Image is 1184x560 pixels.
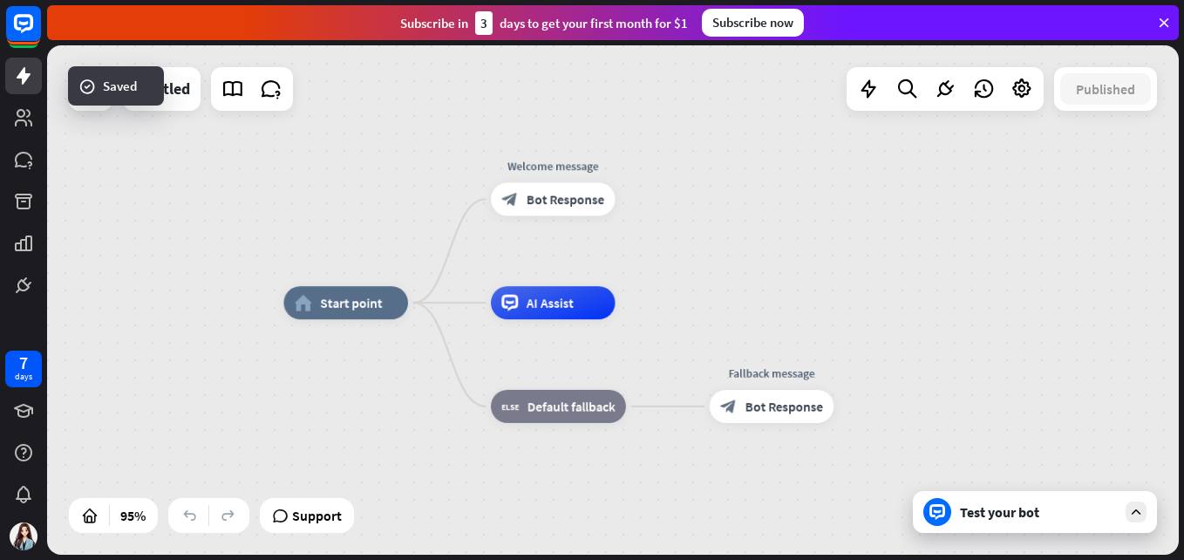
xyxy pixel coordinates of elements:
div: 7 [19,355,28,371]
span: Saved [103,77,137,95]
i: block_bot_response [720,398,737,414]
i: block_bot_response [501,191,518,208]
span: Bot Response [745,398,823,414]
i: success [78,78,96,95]
div: Subscribe now [702,9,804,37]
span: AI Assist [527,295,574,311]
div: Welcome message [479,158,628,174]
div: Subscribe in days to get your first month for $1 [400,11,688,35]
div: Untitled [133,67,190,111]
div: 95% [115,502,151,529]
button: Published [1060,73,1151,105]
i: home_2 [295,295,312,311]
div: Fallback message [697,365,847,381]
span: Support [292,502,342,529]
a: 7 days [5,351,42,387]
i: block_fallback [501,398,519,414]
span: Default fallback [527,398,616,414]
span: Start point [320,295,382,311]
span: Bot Response [527,191,604,208]
div: days [15,371,32,383]
div: 3 [475,11,493,35]
button: Open LiveChat chat widget [14,7,66,59]
div: Test your bot [960,503,1117,521]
